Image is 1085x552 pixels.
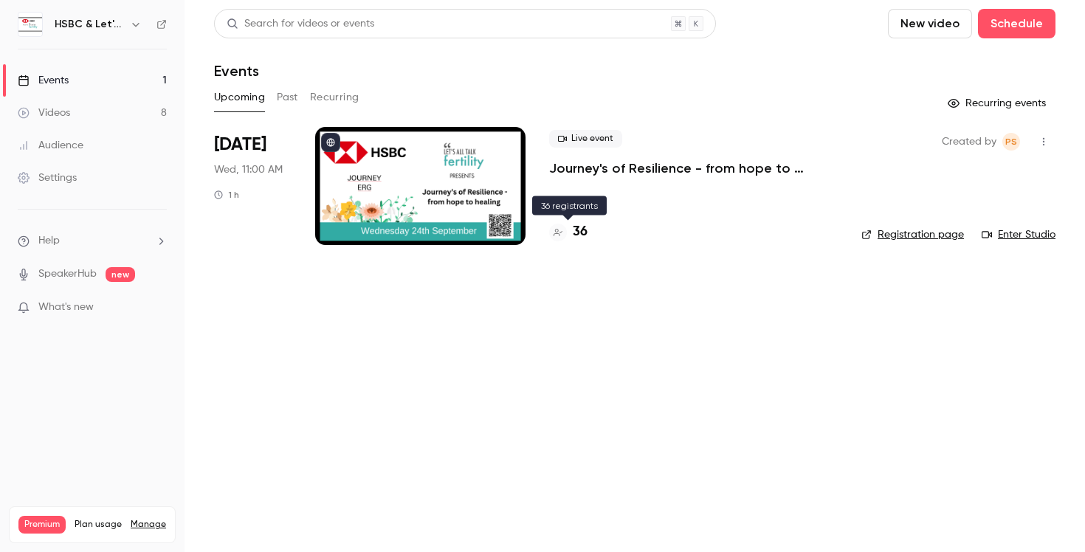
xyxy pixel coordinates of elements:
iframe: Noticeable Trigger [149,301,167,314]
span: Help [38,233,60,249]
span: [DATE] [214,133,266,156]
button: Past [277,86,298,109]
div: Search for videos or events [227,16,374,32]
a: Registration page [861,227,964,242]
div: 1 h [214,189,239,201]
a: SpeakerHub [38,266,97,282]
a: 36 [549,222,588,242]
button: Recurring events [941,92,1055,115]
span: What's new [38,300,94,315]
a: Manage [131,519,166,531]
div: Events [18,73,69,88]
span: Plan usage [75,519,122,531]
li: help-dropdown-opener [18,233,167,249]
button: Recurring [310,86,359,109]
div: Audience [18,138,83,153]
button: New video [888,9,972,38]
h4: 36 [573,222,588,242]
span: Phil spurr [1002,133,1020,151]
span: Live event [549,130,622,148]
span: Wed, 11:00 AM [214,162,283,177]
div: Sep 24 Wed, 11:00 AM (Europe/London) [214,127,292,245]
button: Upcoming [214,86,265,109]
span: new [106,267,135,282]
span: Premium [18,516,66,534]
h1: Events [214,62,259,80]
span: Created by [942,133,996,151]
div: Videos [18,106,70,120]
div: Settings [18,170,77,185]
span: Ps [1005,133,1017,151]
h6: HSBC & Let's All Talk Fertility [55,17,124,32]
a: Enter Studio [982,227,1055,242]
a: Journey's of Resilience - from hope to healing [549,159,838,177]
img: HSBC & Let's All Talk Fertility [18,13,42,36]
button: Schedule [978,9,1055,38]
